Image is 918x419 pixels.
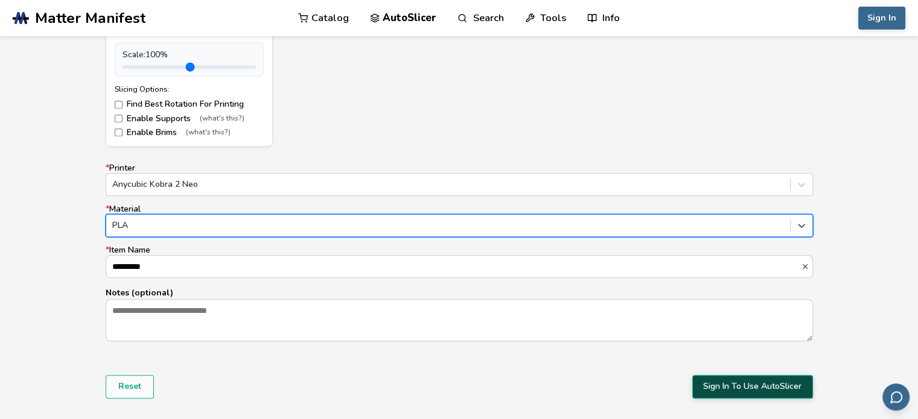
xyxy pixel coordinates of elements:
[106,204,813,237] label: Material
[106,256,801,277] input: *Item Name
[115,101,123,109] input: Find Best Rotation For Printing
[882,383,910,411] button: Send feedback via email
[801,262,812,271] button: *Item Name
[115,30,264,39] div: File Size: 37.49MB
[115,128,264,137] label: Enable Brims
[858,7,905,30] button: Sign In
[123,50,168,60] span: Scale: 100 %
[692,375,813,398] button: Sign In To Use AutoSlicer
[106,245,813,278] label: Item Name
[106,300,812,341] textarea: Notes (optional)
[115,99,264,109] label: Find Best Rotation For Printing
[106,163,813,196] label: Printer
[200,115,244,123] span: (what's this?)
[115,85,264,93] div: Slicing Options:
[106,375,154,398] button: Reset
[115,115,123,122] input: Enable Supports(what's this?)
[115,128,123,136] input: Enable Brims(what's this?)
[106,286,813,299] p: Notes (optional)
[35,10,145,27] span: Matter Manifest
[186,128,231,137] span: (what's this?)
[115,114,264,124] label: Enable Supports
